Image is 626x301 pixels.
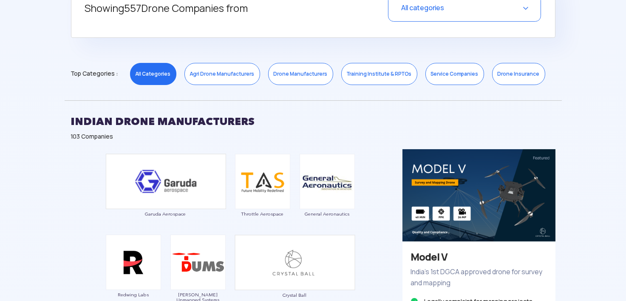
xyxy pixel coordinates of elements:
[235,154,290,209] img: ic_throttle.png
[105,153,226,209] img: ic_garuda_eco.png
[105,177,226,216] a: Garuda Aerospace
[235,258,355,298] a: Crystal Ball
[130,63,176,85] a: All Categories
[268,63,333,85] a: Drone Manufacturers
[235,211,291,216] span: Throttle Aerospace
[235,292,355,298] span: Crystal Ball
[401,3,444,12] span: All categories
[71,111,555,132] h2: INDIAN DRONE MANUFACTURERS
[105,292,161,297] span: Redwing Labs
[125,2,142,15] span: 557
[71,67,118,80] span: Top Categories :
[425,63,484,85] a: Service Companies
[299,211,355,216] span: General Aeronautics
[492,63,545,85] a: Drone Insurance
[105,258,161,297] a: Redwing Labs
[235,235,355,290] img: ic_crystalball_double.png
[106,235,161,290] img: ic_redwinglabs.png
[341,63,417,85] a: Training Institute & RPTOs
[105,211,226,216] span: Garuda Aerospace
[300,154,355,209] img: ic_general.png
[299,177,355,216] a: General Aeronautics
[402,149,555,241] img: bg_eco_crystal.png
[170,235,226,290] img: ic_daksha.png
[411,267,547,289] p: India’s 1st DGCA approved drone for survey and mapping
[235,177,291,216] a: Throttle Aerospace
[71,132,555,141] div: 103 Companies
[184,63,260,85] a: Agri Drone Manufacturers
[411,250,547,264] h3: Model V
